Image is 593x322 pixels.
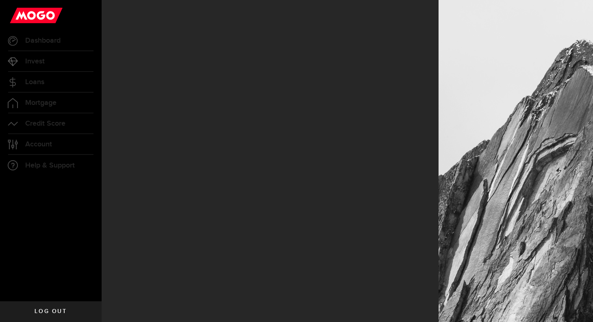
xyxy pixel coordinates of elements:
[35,309,67,314] span: Log out
[25,162,75,169] span: Help & Support
[25,120,65,127] span: Credit Score
[25,78,44,86] span: Loans
[25,141,52,148] span: Account
[25,99,56,107] span: Mortgage
[25,58,45,65] span: Invest
[25,37,61,44] span: Dashboard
